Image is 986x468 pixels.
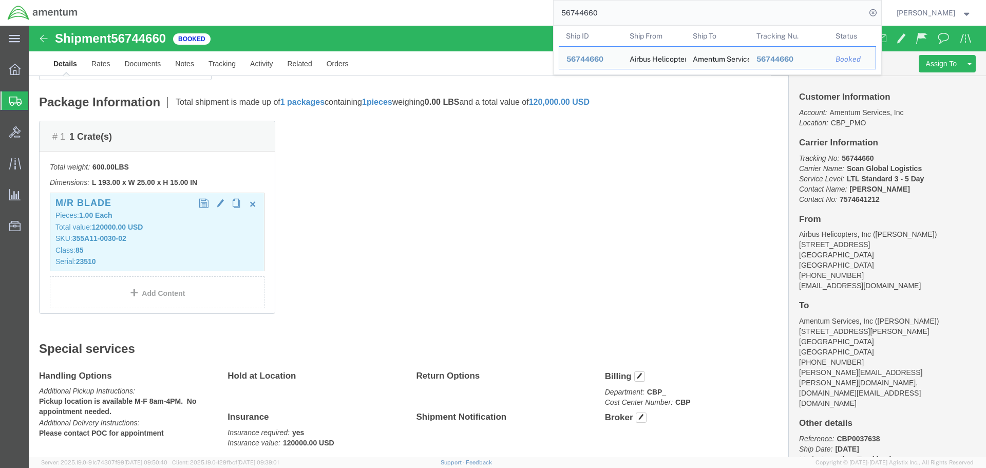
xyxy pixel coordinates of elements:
[756,54,821,65] div: 56744660
[897,7,955,18] span: Steven Alcott
[566,54,615,65] div: 56744660
[816,458,974,467] span: Copyright © [DATE]-[DATE] Agistix Inc., All Rights Reserved
[29,26,986,457] iframe: FS Legacy Container
[172,459,279,465] span: Client: 2025.19.0-129fbcf
[559,26,881,74] table: Search Results
[559,26,622,46] th: Ship ID
[686,26,749,46] th: Ship To
[124,459,167,465] span: [DATE] 09:50:40
[756,55,793,63] span: 56744660
[836,54,868,65] div: Booked
[693,47,742,69] div: Amentum Services, Inc
[237,459,279,465] span: [DATE] 09:39:01
[629,47,678,69] div: Airbus Helicopters, Inc
[41,459,167,465] span: Server: 2025.19.0-91c74307f99
[7,5,78,21] img: logo
[554,1,866,25] input: Search for shipment number, reference number
[466,459,492,465] a: Feedback
[622,26,686,46] th: Ship From
[896,7,972,19] button: [PERSON_NAME]
[566,55,603,63] span: 56744660
[441,459,466,465] a: Support
[828,26,876,46] th: Status
[749,26,828,46] th: Tracking Nu.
